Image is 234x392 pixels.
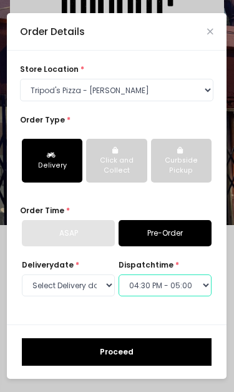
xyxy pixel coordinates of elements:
span: dispatch time [119,259,173,270]
button: Curbside Pickup [151,139,212,183]
a: Pre-Order [119,220,212,246]
span: store location [20,64,79,74]
div: Curbside Pickup [159,156,203,176]
button: Delivery [22,139,82,183]
div: Order Details [20,24,85,39]
button: Proceed [22,338,212,366]
span: Order Time [20,205,64,216]
div: Delivery [30,161,74,171]
button: Click and Collect [86,139,147,183]
span: Delivery date [22,259,74,270]
span: Order Type [20,114,65,125]
button: Close [207,29,213,35]
div: Click and Collect [94,156,139,176]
